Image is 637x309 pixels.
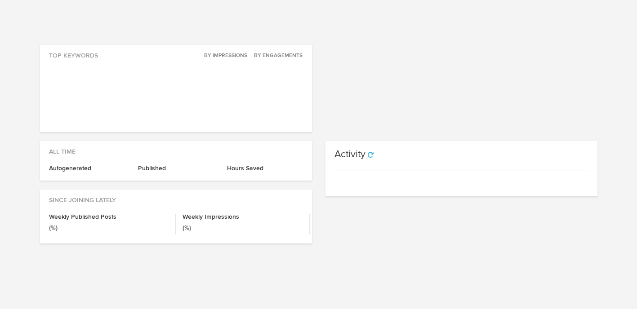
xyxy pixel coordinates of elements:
button: By Impressions [199,51,248,60]
div: All Time [40,141,312,156]
div: Top Keywords [40,45,312,60]
h3: Activity [334,150,365,159]
h4: Autogenerated [49,165,124,172]
h4: Weekly Published Posts [49,214,169,220]
h4: Hours Saved [227,165,303,172]
div: Since Joining Lately [40,190,312,205]
small: (%) [49,225,58,231]
small: (%) [183,225,191,231]
h4: Published [138,165,213,172]
button: By Engagements [249,51,303,60]
h4: Weekly Impressions [183,214,303,220]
